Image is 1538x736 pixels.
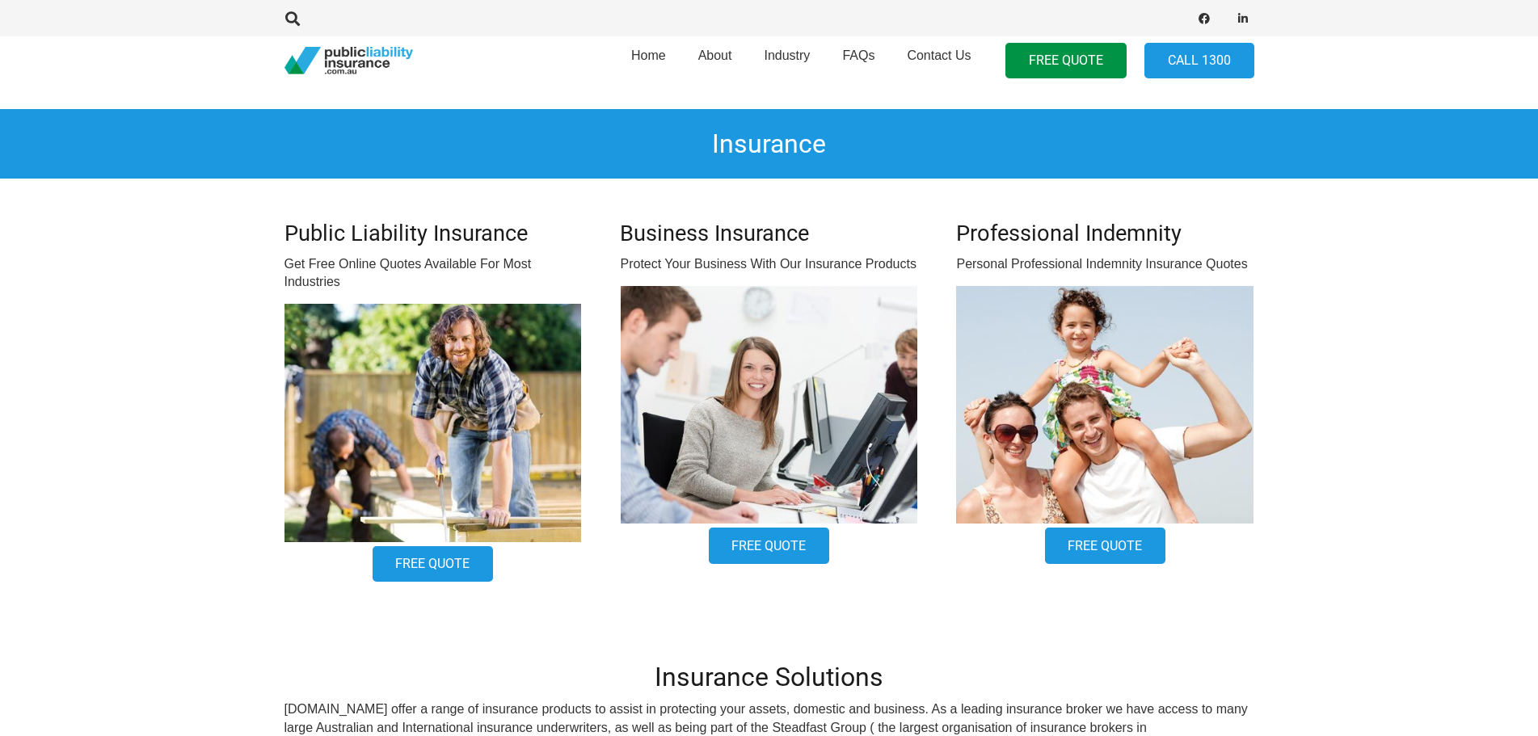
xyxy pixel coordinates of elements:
h3: Business Insurance [620,221,917,247]
span: FAQs [842,48,874,62]
p: Personal Professional Indemnity Insurance Quotes [956,255,1254,273]
img: Professional Indemnity Insurance [956,286,1254,524]
img: Insurance For Carpenters [284,304,582,541]
a: Search [277,11,310,26]
span: Home [631,48,666,62]
a: Free Quote [709,528,830,564]
a: Home [615,32,682,90]
a: pli_logotransparent [284,47,413,75]
span: Contact Us [907,48,971,62]
p: Protect Your Business With Our Insurance Products [620,255,917,273]
a: Free Quote [373,546,494,582]
a: Free Quote [1045,528,1166,564]
a: LinkedIn [1232,7,1254,30]
a: FREE QUOTE [1005,43,1127,79]
a: Contact Us [891,32,987,90]
span: About [698,48,732,62]
h3: Professional Indemnity [956,221,1254,247]
a: Industry [748,32,826,90]
a: FAQs [826,32,891,90]
img: Professional Indemnity Insurance [620,286,917,524]
a: Call 1300 [1144,43,1254,79]
p: Get Free Online Quotes Available For Most Industries [284,255,582,292]
h2: Insurance Solutions [284,662,1254,692]
span: Industry [764,48,810,62]
h3: Public Liability Insurance [284,221,582,247]
a: About [682,32,748,90]
a: Facebook [1193,7,1216,30]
